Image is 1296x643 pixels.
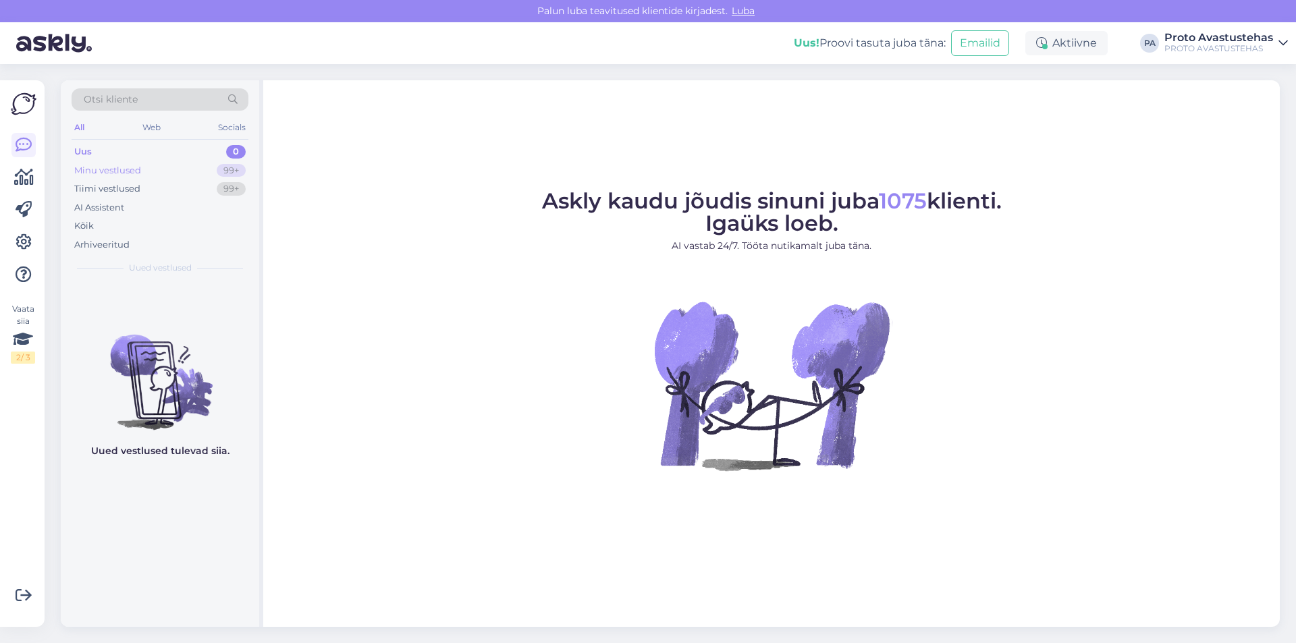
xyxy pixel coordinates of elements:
[11,352,35,364] div: 2 / 3
[728,5,759,17] span: Luba
[72,119,87,136] div: All
[215,119,248,136] div: Socials
[217,164,246,177] div: 99+
[794,35,946,51] div: Proovi tasuta juba täna:
[1164,32,1273,43] div: Proto Avastustehas
[1164,43,1273,54] div: PROTO AVASTUSTEHAS
[74,164,141,177] div: Minu vestlused
[74,145,92,159] div: Uus
[879,188,927,214] span: 1075
[650,264,893,507] img: No Chat active
[951,30,1009,56] button: Emailid
[91,444,230,458] p: Uued vestlused tulevad siia.
[542,239,1002,253] p: AI vastab 24/7. Tööta nutikamalt juba täna.
[226,145,246,159] div: 0
[129,262,192,274] span: Uued vestlused
[1025,31,1108,55] div: Aktiivne
[74,238,130,252] div: Arhiveeritud
[74,219,94,233] div: Kõik
[1164,32,1288,54] a: Proto AvastustehasPROTO AVASTUSTEHAS
[11,303,35,364] div: Vaata siia
[1140,34,1159,53] div: PA
[794,36,819,49] b: Uus!
[61,310,259,432] img: No chats
[74,201,124,215] div: AI Assistent
[542,188,1002,236] span: Askly kaudu jõudis sinuni juba klienti. Igaüks loeb.
[84,92,138,107] span: Otsi kliente
[74,182,140,196] div: Tiimi vestlused
[11,91,36,117] img: Askly Logo
[140,119,163,136] div: Web
[217,182,246,196] div: 99+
